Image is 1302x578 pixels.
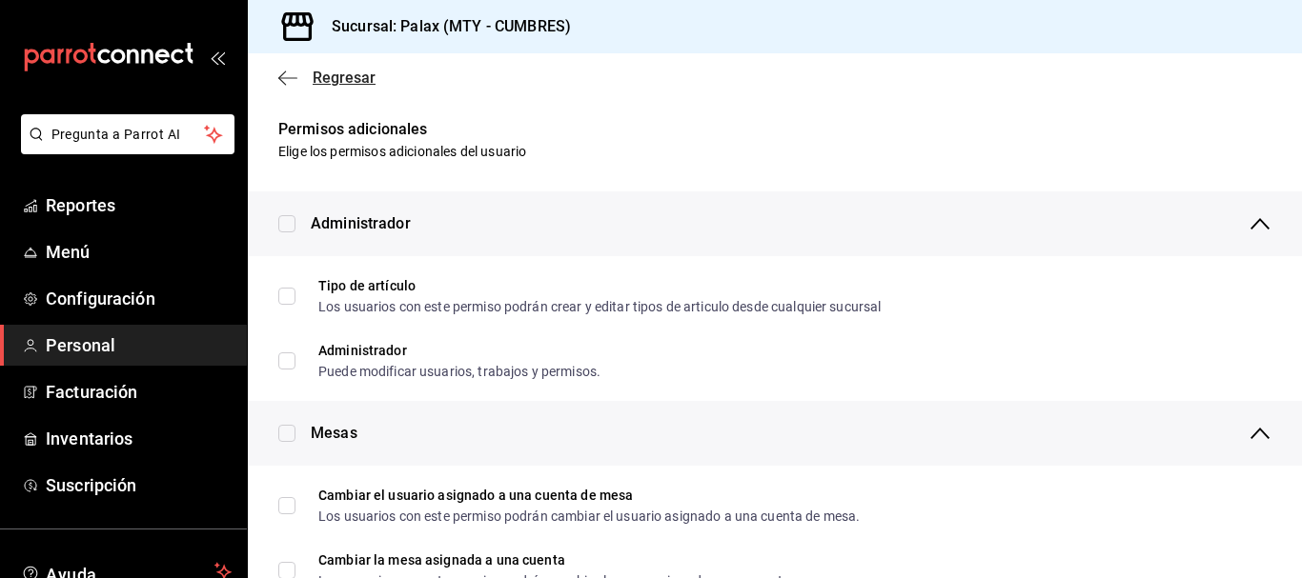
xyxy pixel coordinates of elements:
span: Mesas [311,422,357,445]
span: Pregunta a Parrot AI [51,125,205,145]
span: Regresar [313,69,376,87]
button: Pregunta a Parrot AI [21,114,234,154]
div: Cambiar el usuario asignado a una cuenta de mesa [318,488,860,502]
div: Cambiar la mesa asignada a una cuenta [318,553,795,567]
div: Los usuarios con este permiso podrán cambiar el usuario asignado a una cuenta de mesa. [318,509,860,523]
div: Tipo de artículo [318,279,881,292]
h3: Sucursal: Palax (MTY - CUMBRES) [316,15,571,38]
div: Administrador [318,344,600,357]
div: Puede modificar usuarios, trabajos y permisos. [318,365,600,378]
span: Personal [46,332,232,358]
p: Elige los permisos adicionales del usuario [248,142,1302,161]
span: Menú [46,239,232,265]
span: Inventarios [46,426,232,451]
a: Pregunta a Parrot AI [13,138,234,158]
h6: Permisos adicionales [248,117,1302,142]
div: Los usuarios con este permiso podrán crear y editar tipos de articulo desde cualquier sucursal [318,300,881,313]
button: open_drawer_menu [210,50,225,65]
button: Regresar [278,69,376,87]
span: Suscripción [46,472,232,498]
span: Facturación [46,379,232,405]
span: Administrador [311,212,411,235]
span: Configuración [46,286,232,311]
span: Reportes [46,192,232,218]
